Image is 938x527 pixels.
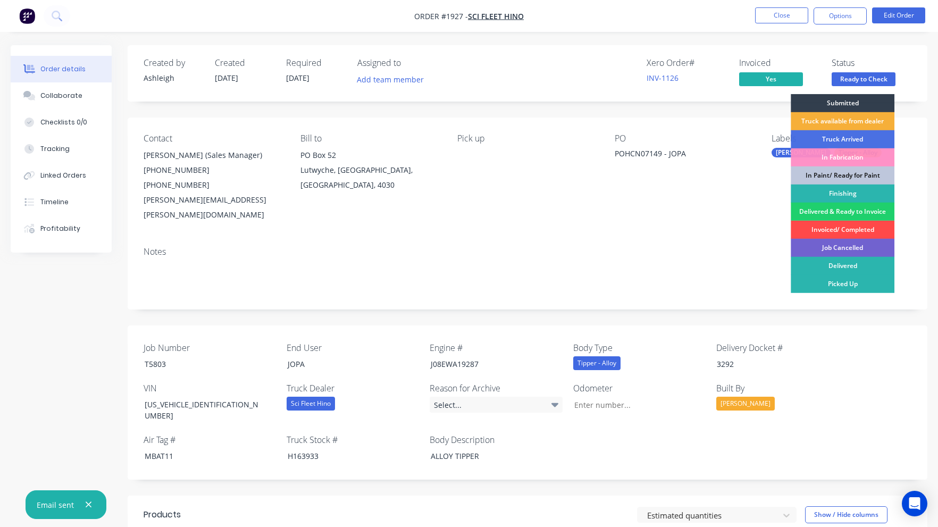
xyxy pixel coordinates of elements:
div: [PHONE_NUMBER] [144,178,283,193]
label: Air Tag # [144,433,277,446]
div: [PERSON_NAME] [772,148,831,157]
div: PO Box 52 [300,148,440,163]
button: Add team member [357,72,430,87]
a: INV-1126 [647,73,679,83]
button: Linked Orders [11,162,112,189]
div: Ashleigh [144,72,202,83]
span: [DATE] [286,73,309,83]
button: Add team member [351,72,430,87]
div: Invoiced/ Completed [791,221,894,239]
div: Delivered & Ready to Invoice [791,203,894,221]
div: Select... [430,397,563,413]
div: Order details [40,64,86,74]
label: Body Type [573,341,706,354]
div: PO Box 52Lutwyche, [GEOGRAPHIC_DATA], [GEOGRAPHIC_DATA], 4030 [300,148,440,193]
label: Engine # [430,341,563,354]
img: Factory [19,8,35,24]
label: Reason for Archive [430,382,563,395]
div: Labels [772,133,911,144]
div: J08EWA19287 [422,356,555,372]
label: Truck Dealer [287,382,420,395]
div: Notes [144,247,911,257]
div: POHCN07149 - JOPA [615,148,748,163]
div: [US_VEHICLE_IDENTIFICATION_NUMBER] [136,397,269,423]
label: Delivery Docket # [716,341,849,354]
div: Tipper - Alloy [573,356,621,370]
div: JOPA [279,356,412,372]
div: Truck Arrived [791,130,894,148]
div: Delivered [791,257,894,275]
button: Edit Order [872,7,925,23]
label: Built By [716,382,849,395]
div: Tracking [40,144,70,154]
button: Tracking [11,136,112,162]
div: In Paint/ Ready for Paint [791,166,894,185]
div: Products [144,508,181,521]
div: 3292 [708,356,841,372]
div: Lutwyche, [GEOGRAPHIC_DATA], [GEOGRAPHIC_DATA], 4030 [300,163,440,193]
div: Created by [144,58,202,68]
div: T5803 [136,356,269,372]
div: MBAT11 [136,448,269,464]
div: Submitted [791,94,894,112]
div: Invoiced [739,58,819,68]
label: Job Number [144,341,277,354]
div: Assigned to [357,58,464,68]
span: Ready to Check [832,72,895,86]
div: Pick up [457,133,597,144]
div: [PERSON_NAME] (Sales Manager)[PHONE_NUMBER][PHONE_NUMBER][PERSON_NAME][EMAIL_ADDRESS][PERSON_NAME... [144,148,283,222]
div: [PERSON_NAME] [716,397,775,411]
button: Close [755,7,808,23]
div: ALLOY TIPPER [422,448,555,464]
div: Status [832,58,911,68]
div: Contact [144,133,283,144]
a: Sci Fleet Hino [468,11,524,21]
label: End User [287,341,420,354]
div: Sci Fleet Hino [287,397,335,411]
div: H163933 [279,448,412,464]
button: Collaborate [11,82,112,109]
div: Collaborate [40,91,82,101]
div: Created [215,58,273,68]
div: Picked Up [791,275,894,293]
div: Linked Orders [40,171,86,180]
div: In Fabrication [791,148,894,166]
label: VIN [144,382,277,395]
span: Yes [739,72,803,86]
div: [PERSON_NAME] (Sales Manager) [144,148,283,163]
button: Ready to Check [832,72,895,88]
span: [DATE] [215,73,238,83]
div: Required [286,58,345,68]
div: [PERSON_NAME][EMAIL_ADDRESS][PERSON_NAME][DOMAIN_NAME] [144,193,283,222]
input: Enter number... [565,397,706,413]
div: Email sent [37,499,74,511]
button: Show / Hide columns [805,506,887,523]
label: Body Description [430,433,563,446]
div: Job Cancelled [791,239,894,257]
div: [PHONE_NUMBER] [144,163,283,178]
div: Finishing [791,185,894,203]
button: Order details [11,56,112,82]
div: Truck available from dealer [791,112,894,130]
button: Timeline [11,189,112,215]
button: Checklists 0/0 [11,109,112,136]
div: Xero Order # [647,58,726,68]
div: Timeline [40,197,69,207]
button: Profitability [11,215,112,242]
div: Bill to [300,133,440,144]
div: Checklists 0/0 [40,118,87,127]
div: Profitability [40,224,80,233]
span: Order #1927 - [414,11,468,21]
label: Truck Stock # [287,433,420,446]
label: Odometer [573,382,706,395]
div: PO [615,133,755,144]
button: Options [814,7,867,24]
div: Open Intercom Messenger [902,491,927,516]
